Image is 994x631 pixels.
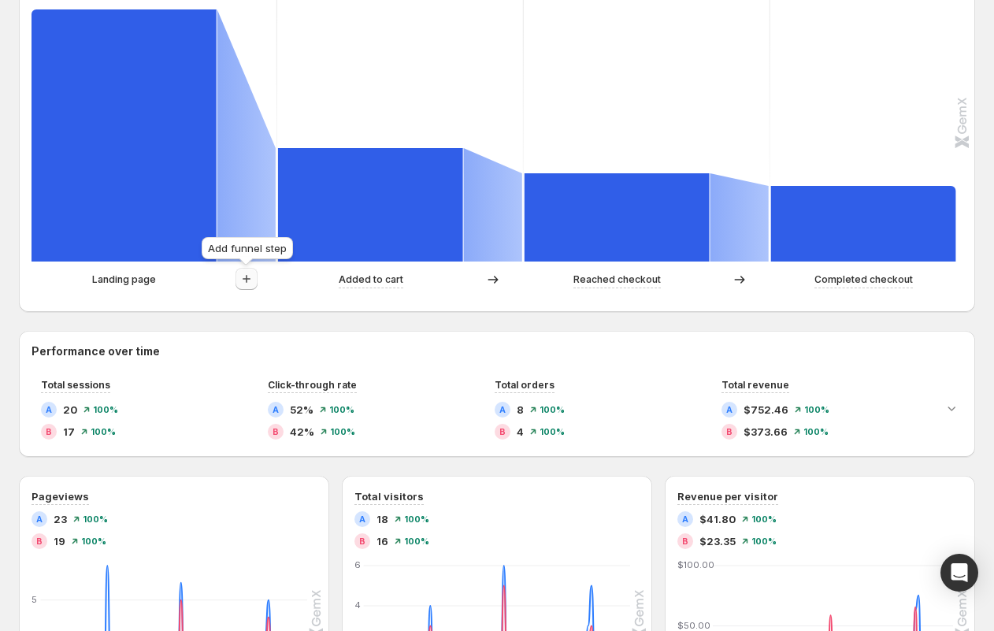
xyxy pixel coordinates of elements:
[677,559,714,570] text: $100.00
[93,405,118,414] span: 100%
[54,511,67,527] span: 23
[751,536,777,546] span: 100%
[290,402,313,418] span: 52%
[499,427,506,436] h2: B
[376,533,388,549] span: 16
[359,536,365,546] h2: B
[339,272,403,288] p: Added to cart
[354,599,361,611] text: 4
[330,427,355,436] span: 100%
[359,514,365,524] h2: A
[804,405,829,414] span: 100%
[814,272,913,288] p: Completed checkout
[699,533,736,549] span: $23.35
[726,405,733,414] h2: A
[329,405,354,414] span: 100%
[91,427,116,436] span: 100%
[499,405,506,414] h2: A
[540,405,565,414] span: 100%
[721,379,789,391] span: Total revenue
[32,343,962,359] h2: Performance over time
[726,427,733,436] h2: B
[81,536,106,546] span: 100%
[682,514,688,524] h2: A
[278,148,463,262] path: Added to cart: 9
[771,186,956,262] path: Completed checkout: 6
[41,379,110,391] span: Total sessions
[751,514,777,524] span: 100%
[273,427,279,436] h2: B
[744,402,788,418] span: $752.46
[803,427,829,436] span: 100%
[273,405,279,414] h2: A
[36,536,43,546] h2: B
[290,424,314,440] span: 42%
[54,533,65,549] span: 19
[573,272,661,288] p: Reached checkout
[525,173,710,262] path: Reached checkout: 7
[940,554,978,592] div: Open Intercom Messenger
[46,427,52,436] h2: B
[83,514,108,524] span: 100%
[376,511,388,527] span: 18
[32,594,37,605] text: 5
[36,514,43,524] h2: A
[63,402,77,418] span: 20
[268,379,357,391] span: Click-through rate
[404,514,429,524] span: 100%
[46,405,52,414] h2: A
[63,424,75,440] span: 17
[677,488,778,504] h3: Revenue per visitor
[517,402,524,418] span: 8
[517,424,524,440] span: 4
[677,620,710,631] text: $50.00
[404,536,429,546] span: 100%
[744,424,788,440] span: $373.66
[354,488,424,504] h3: Total visitors
[682,536,688,546] h2: B
[699,511,736,527] span: $41.80
[32,488,89,504] h3: Pageviews
[354,559,361,570] text: 6
[495,379,554,391] span: Total orders
[540,427,565,436] span: 100%
[940,397,962,419] button: Expand chart
[92,272,156,288] p: Landing page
